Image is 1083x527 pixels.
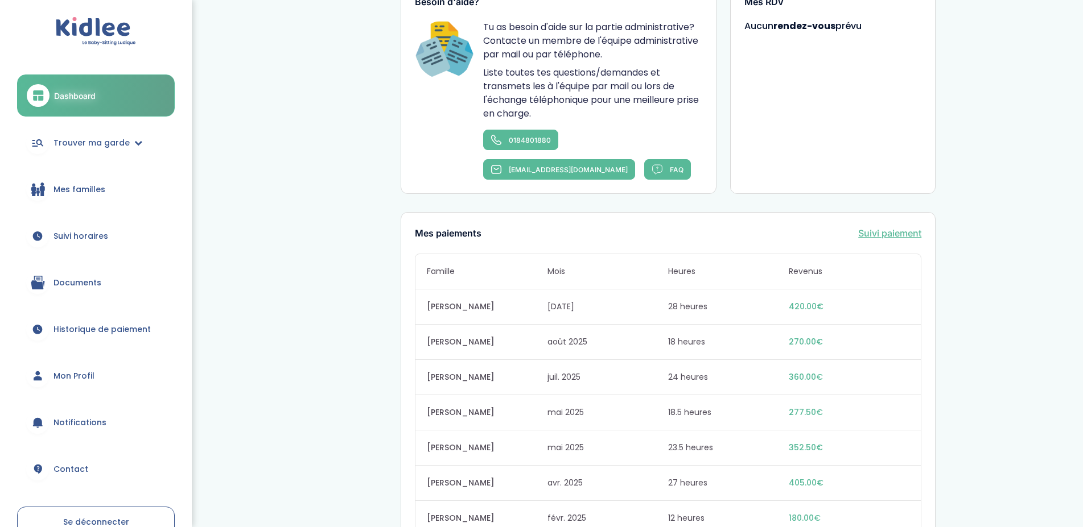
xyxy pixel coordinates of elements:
[789,265,909,277] span: Revenus
[668,477,789,489] span: 27 heures
[670,165,683,174] span: FAQ
[415,20,474,80] img: Happiness Officer
[53,184,105,196] span: Mes familles
[483,159,635,180] a: [EMAIL_ADDRESS][DOMAIN_NAME]
[427,406,547,418] span: [PERSON_NAME]
[17,169,175,210] a: Mes familles
[17,449,175,489] a: Contact
[858,226,921,240] a: Suivi paiement
[53,230,108,242] span: Suivi horaires
[789,477,909,489] span: 405.00€
[773,19,835,32] strong: rendez-vous
[483,130,558,150] a: 0184801880
[547,371,668,383] span: juil. 2025
[53,417,106,429] span: Notifications
[415,229,481,239] h3: Mes paiements
[789,301,909,313] span: 420.00€
[17,355,175,396] a: Mon Profil
[547,406,668,418] span: mai 2025
[789,512,909,524] span: 180.00€
[483,66,702,121] p: Liste toutes tes questions/demandes et transmets les à l'équipe par mail ou lors de l'échange tél...
[53,463,88,475] span: Contact
[668,371,789,383] span: 24 heures
[547,265,668,277] span: Mois
[54,90,96,102] span: Dashboard
[668,301,789,313] span: 28 heures
[509,165,628,174] span: [EMAIL_ADDRESS][DOMAIN_NAME]
[17,402,175,443] a: Notifications
[427,442,547,454] span: [PERSON_NAME]
[668,265,789,277] span: Heures
[644,159,691,180] a: FAQ
[17,309,175,350] a: Historique de paiement
[427,477,547,489] span: [PERSON_NAME]
[427,301,547,313] span: [PERSON_NAME]
[789,406,909,418] span: 277.50€
[53,323,151,335] span: Historique de paiement
[789,336,909,348] span: 270.00€
[547,477,668,489] span: avr. 2025
[53,277,101,289] span: Documents
[789,442,909,454] span: 352.50€
[427,512,547,524] span: [PERSON_NAME]
[509,136,551,144] span: 0184801880
[789,371,909,383] span: 360.00€
[53,137,130,149] span: Trouver ma garde
[668,336,789,348] span: 18 heures
[668,442,789,454] span: 23.5 heures
[547,442,668,454] span: mai 2025
[53,370,94,382] span: Mon Profil
[744,19,862,32] span: Aucun prévu
[17,74,175,117] a: Dashboard
[56,17,136,46] img: logo.svg
[547,336,668,348] span: août 2025
[17,215,175,256] a: Suivi horaires
[427,371,547,383] span: [PERSON_NAME]
[17,262,175,303] a: Documents
[547,512,668,524] span: févr. 2025
[427,265,547,277] span: Famille
[668,512,789,524] span: 12 heures
[668,406,789,418] span: 18.5 heures
[17,122,175,163] a: Trouver ma garde
[483,20,702,61] p: Tu as besoin d'aide sur la partie administrative? Contacte un membre de l'équipe administrative p...
[427,336,547,348] span: [PERSON_NAME]
[547,301,668,313] span: [DATE]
